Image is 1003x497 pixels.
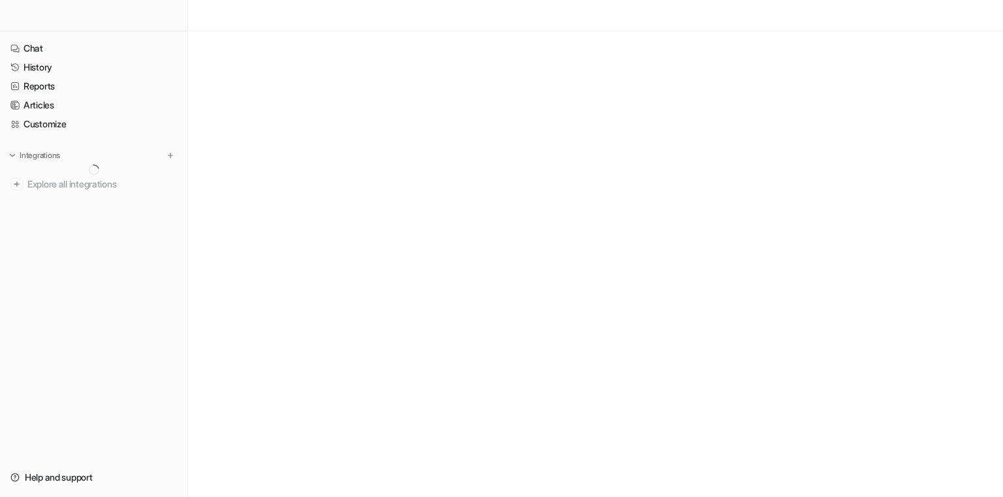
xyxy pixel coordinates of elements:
a: Chat [5,39,182,57]
img: menu_add.svg [166,151,175,160]
a: Help and support [5,468,182,487]
img: explore all integrations [10,178,24,191]
button: Integrations [5,149,64,162]
a: Reports [5,77,182,95]
span: Explore all integrations [27,174,177,195]
a: Customize [5,115,182,133]
p: Integrations [20,150,60,161]
img: expand menu [8,151,17,160]
a: History [5,58,182,76]
a: Articles [5,96,182,114]
a: Explore all integrations [5,175,182,193]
